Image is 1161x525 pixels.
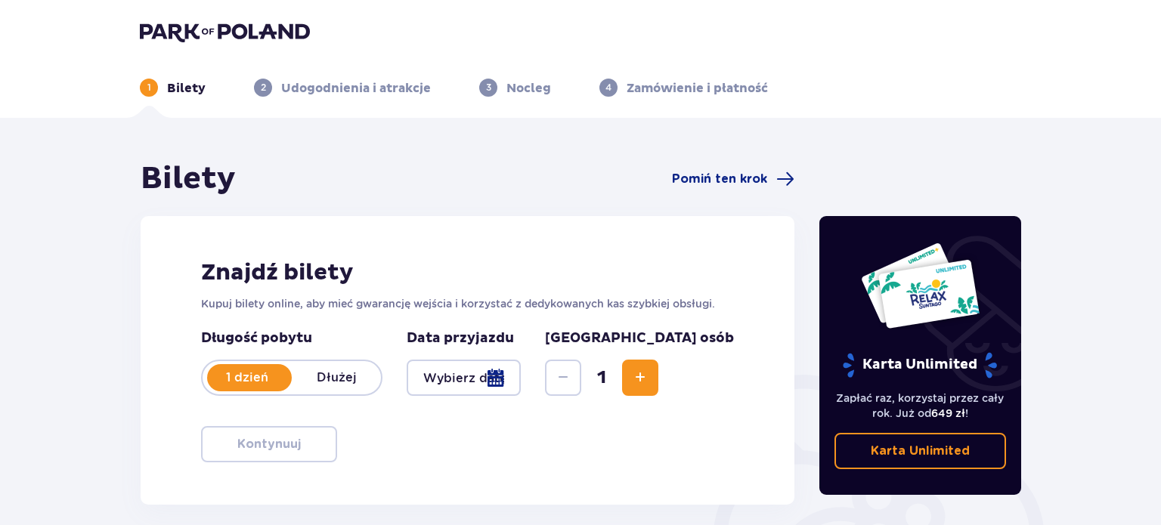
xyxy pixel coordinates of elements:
[834,391,1007,421] p: Zapłać raz, korzystaj przez cały rok. Już od !
[871,443,970,459] p: Karta Unlimited
[545,360,581,396] button: Zmniejsz
[479,79,551,97] div: 3Nocleg
[841,352,998,378] p: Karta Unlimited
[860,242,980,329] img: Dwie karty całoroczne do Suntago z napisem 'UNLIMITED RELAX', na białym tle z tropikalnymi liśćmi...
[201,296,734,311] p: Kupuj bilety online, aby mieć gwarancję wejścia i korzystać z dedykowanych kas szybkiej obsługi.
[201,426,337,462] button: Kontynuuj
[506,80,551,97] p: Nocleg
[254,79,431,97] div: 2Udogodnienia i atrakcje
[281,80,431,97] p: Udogodnienia i atrakcje
[167,80,206,97] p: Bilety
[672,170,794,188] a: Pomiń ten krok
[261,81,266,94] p: 2
[834,433,1007,469] a: Karta Unlimited
[599,79,768,97] div: 4Zamówienie i płatność
[672,171,767,187] span: Pomiń ten krok
[201,329,382,347] p: Długość pobytu
[545,329,734,347] p: [GEOGRAPHIC_DATA] osób
[147,81,151,94] p: 1
[584,366,619,389] span: 1
[292,369,381,386] p: Dłużej
[201,258,734,287] h2: Znajdź bilety
[605,81,611,94] p: 4
[237,436,301,452] p: Kontynuuj
[407,329,514,347] p: Data przyjazdu
[486,81,491,94] p: 3
[203,369,292,386] p: 1 dzień
[140,21,310,42] img: Park of Poland logo
[141,160,236,198] h1: Bilety
[627,80,768,97] p: Zamówienie i płatność
[140,79,206,97] div: 1Bilety
[622,360,658,396] button: Zwiększ
[931,407,965,419] span: 649 zł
